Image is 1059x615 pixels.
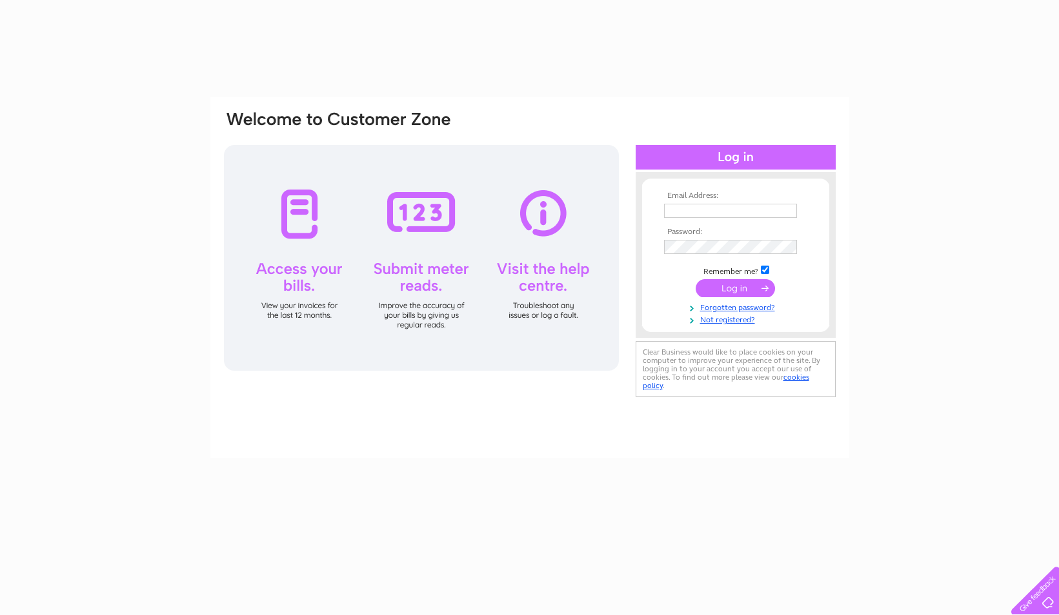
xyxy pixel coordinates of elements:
[661,264,811,277] td: Remember me?
[661,228,811,237] th: Password:
[643,373,809,390] a: cookies policy
[664,300,811,313] a: Forgotten password?
[664,313,811,325] a: Not registered?
[636,341,836,397] div: Clear Business would like to place cookies on your computer to improve your experience of the sit...
[661,191,811,200] th: Email Address:
[696,279,775,297] input: Submit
